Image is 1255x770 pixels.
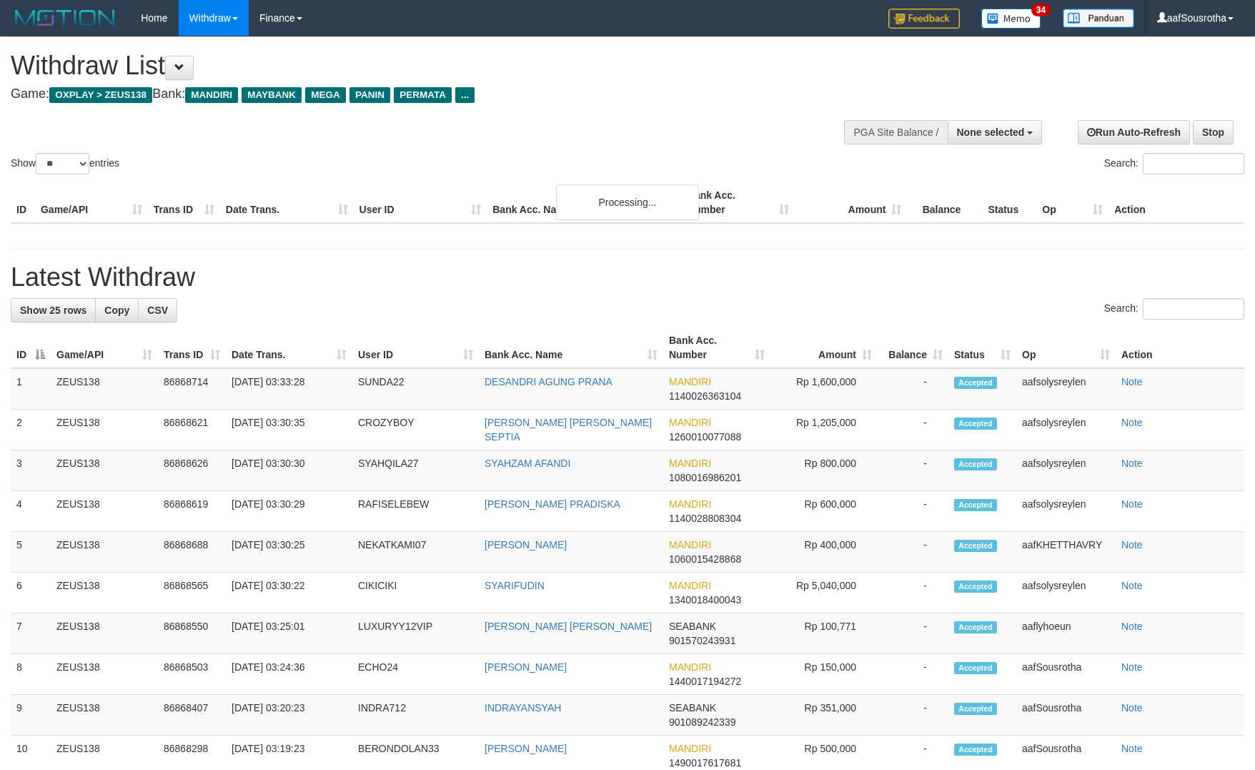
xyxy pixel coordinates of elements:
input: Search: [1143,298,1244,320]
th: Bank Acc. Number [682,182,795,223]
td: aafsolysreylen [1016,450,1116,491]
span: OXPLAY > ZEUS138 [49,87,152,103]
td: ZEUS138 [51,695,158,736]
td: 86868688 [158,532,226,573]
td: Rp 1,205,000 [770,410,878,450]
td: ZEUS138 [51,613,158,654]
td: 6 [11,573,51,613]
a: Run Auto-Refresh [1078,120,1190,144]
th: Action [1108,182,1244,223]
a: Note [1121,376,1143,388]
span: Copy 1440017194272 to clipboard [669,676,741,687]
span: PANIN [349,87,390,103]
th: Date Trans.: activate to sort column ascending [226,327,352,368]
td: 3 [11,450,51,491]
td: Rp 351,000 [770,695,878,736]
span: Copy 1260010077088 to clipboard [669,431,741,443]
span: Copy 1490017617681 to clipboard [669,757,741,769]
span: Accepted [954,744,997,756]
td: 86868565 [158,573,226,613]
span: 34 [1031,4,1051,16]
td: - [878,532,948,573]
td: Rp 600,000 [770,491,878,532]
a: CSV [138,298,177,322]
span: None selected [957,127,1025,138]
span: Accepted [954,499,997,511]
th: Bank Acc. Name [487,182,682,223]
button: None selected [948,120,1043,144]
td: ECHO24 [352,654,479,695]
td: CROZYBOY [352,410,479,450]
span: MANDIRI [669,539,711,551]
span: Accepted [954,377,997,389]
span: MANDIRI [669,498,711,510]
td: ZEUS138 [51,532,158,573]
span: Copy 1140028808304 to clipboard [669,513,741,524]
a: Note [1121,621,1143,632]
td: Rp 150,000 [770,654,878,695]
td: [DATE] 03:33:28 [226,368,352,410]
a: Note [1121,580,1143,591]
span: Copy 901089242339 to clipboard [669,716,735,728]
th: Action [1116,327,1244,368]
span: MANDIRI [669,376,711,388]
select: Showentries [36,153,89,174]
h1: Latest Withdraw [11,263,1244,292]
th: Balance: activate to sort column ascending [878,327,948,368]
td: Rp 400,000 [770,532,878,573]
td: SYAHQILA27 [352,450,479,491]
span: MEGA [305,87,346,103]
td: 7 [11,613,51,654]
a: [PERSON_NAME] [485,539,567,551]
td: 86868550 [158,613,226,654]
td: Rp 100,771 [770,613,878,654]
th: Amount: activate to sort column ascending [770,327,878,368]
span: CSV [147,305,168,316]
span: Accepted [954,540,997,552]
td: LUXURYY12VIP [352,613,479,654]
td: INDRA712 [352,695,479,736]
a: Show 25 rows [11,298,96,322]
div: Processing... [556,184,699,220]
th: Status: activate to sort column ascending [948,327,1016,368]
td: aafsolysreylen [1016,368,1116,410]
span: MANDIRI [185,87,238,103]
td: ZEUS138 [51,491,158,532]
td: [DATE] 03:30:29 [226,491,352,532]
th: Balance [907,182,982,223]
span: Copy [104,305,129,316]
label: Show entries [11,153,119,174]
td: aafsolysreylen [1016,410,1116,450]
a: [PERSON_NAME] [485,661,567,673]
td: RAFISELEBEW [352,491,479,532]
h4: Game: Bank: [11,87,823,102]
th: Status [982,182,1036,223]
td: 86868407 [158,695,226,736]
span: Accepted [954,581,997,593]
td: 86868619 [158,491,226,532]
td: - [878,450,948,491]
td: [DATE] 03:30:25 [226,532,352,573]
td: Rp 800,000 [770,450,878,491]
td: [DATE] 03:30:22 [226,573,352,613]
span: Copy 1080016986201 to clipboard [669,472,741,483]
span: Accepted [954,418,997,430]
span: Accepted [954,621,997,633]
td: aafSousrotha [1016,695,1116,736]
td: SUNDA22 [352,368,479,410]
td: CIKICIKI [352,573,479,613]
a: Note [1121,702,1143,714]
div: PGA Site Balance / [844,120,947,144]
th: Trans ID: activate to sort column ascending [158,327,226,368]
img: MOTION_logo.png [11,7,119,29]
label: Search: [1104,153,1244,174]
th: ID: activate to sort column descending [11,327,51,368]
td: 8 [11,654,51,695]
th: Bank Acc. Number: activate to sort column ascending [663,327,770,368]
td: aafsolysreylen [1016,491,1116,532]
a: Note [1121,539,1143,551]
a: SYARIFUDIN [485,580,545,591]
td: ZEUS138 [51,368,158,410]
td: - [878,613,948,654]
span: SEABANK [669,621,716,632]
